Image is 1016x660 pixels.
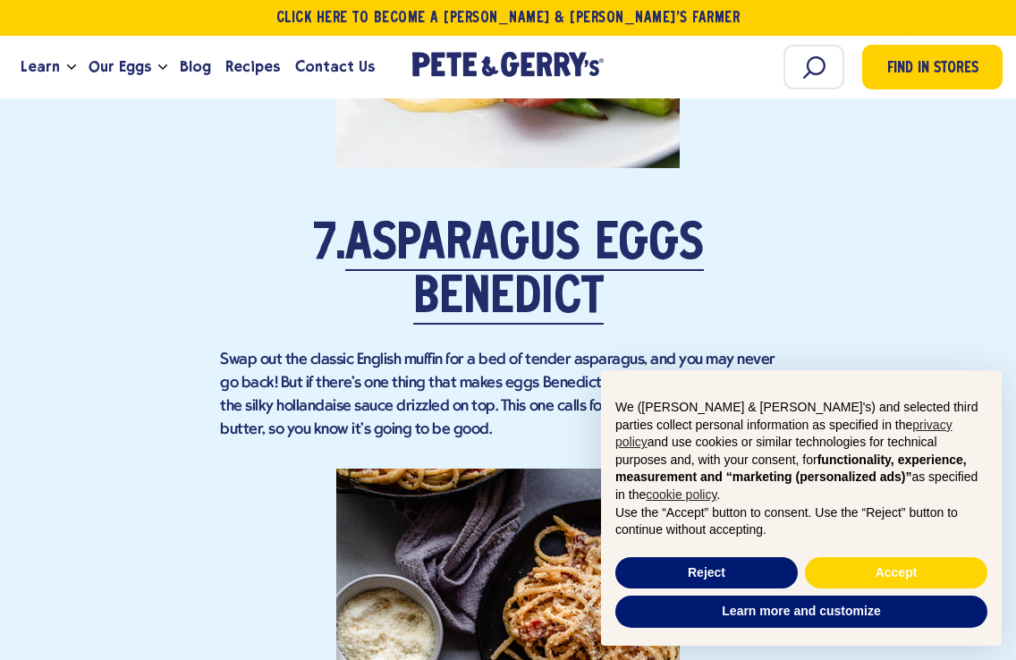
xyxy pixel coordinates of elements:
[615,557,798,589] button: Reject
[615,504,987,539] p: Use the “Accept” button to consent. Use the “Reject” button to continue without accepting.
[646,487,716,502] a: cookie policy
[225,55,280,78] span: Recipes
[295,55,375,78] span: Contact Us
[158,64,167,71] button: Open the dropdown menu for Our Eggs
[805,557,987,589] button: Accept
[220,349,796,442] p: Swap out the classic English muffin for a bed of tender asparagus, and you may never go back! But...
[81,43,158,91] a: Our Eggs
[288,43,382,91] a: Contact Us
[783,45,844,89] input: Search
[220,218,796,326] h2: 7.
[67,64,76,71] button: Open the dropdown menu for Learn
[615,596,987,628] button: Learn more and customize
[887,57,978,81] span: Find in Stores
[218,43,287,91] a: Recipes
[615,399,987,504] p: We ([PERSON_NAME] & [PERSON_NAME]'s) and selected third parties collect personal information as s...
[180,55,211,78] span: Blog
[13,43,67,91] a: Learn
[862,45,1003,89] a: Find in Stores
[345,221,704,325] a: Asparagus Eggs Benedict
[587,356,1016,660] div: Notice
[21,55,60,78] span: Learn
[89,55,151,78] span: Our Eggs
[173,43,218,91] a: Blog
